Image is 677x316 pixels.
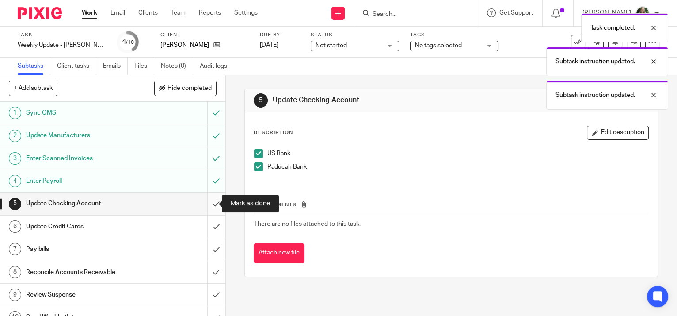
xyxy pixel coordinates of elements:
h1: Update Credit Cards [26,220,141,233]
img: Robynn%20Maedl%20-%202025.JPG [635,6,650,20]
a: Work [82,8,97,17]
span: Not started [316,42,347,49]
label: Task [18,31,106,39]
label: Due by [260,31,300,39]
div: 5 [254,93,268,108]
button: Hide completed [154,81,217,96]
div: 3 [9,152,21,165]
a: Emails [103,58,128,75]
div: 8 [9,266,21,278]
span: [DATE] [260,42,278,48]
a: Notes (0) [161,58,193,75]
p: Subtask instruction updated. [555,57,635,66]
a: Settings [234,8,258,17]
button: Attach new file [254,243,304,263]
h1: Enter Scanned Invoices [26,152,141,165]
div: 1 [9,107,21,119]
p: Description [254,129,293,136]
button: + Add subtask [9,81,57,96]
h1: Sync OMS [26,106,141,119]
p: Task completed. [590,23,635,32]
span: Attachments [254,202,297,207]
img: Pixie [18,7,62,19]
p: US Bank [267,149,648,158]
a: Email [110,8,125,17]
div: Weekly Update - Milliano [18,41,106,50]
h1: Review Suspense [26,288,141,301]
h1: Enter Payroll [26,174,141,188]
a: Clients [138,8,158,17]
div: 5 [9,198,21,210]
a: Client tasks [57,58,96,75]
label: Status [311,31,399,39]
a: Reports [199,8,221,17]
div: 2 [9,130,21,142]
h1: Pay bills [26,243,141,256]
a: Audit logs [200,58,234,75]
h1: Reconcile Accounts Receivable [26,266,141,279]
div: 4 [122,37,134,47]
p: Paducah Bank [267,162,648,171]
a: Files [134,58,154,75]
div: Weekly Update - [PERSON_NAME] [18,41,106,50]
div: 7 [9,243,21,255]
label: Client [160,31,249,39]
div: 4 [9,175,21,187]
small: /10 [126,40,134,45]
span: Hide completed [167,85,212,92]
a: Team [171,8,186,17]
h1: Update Checking Account [273,96,470,105]
h1: Update Checking Account [26,197,141,210]
h1: Update Manufacturers [26,129,141,142]
p: Subtask instruction updated. [555,91,635,100]
div: 6 [9,220,21,233]
span: There are no files attached to this task. [254,221,361,227]
a: Subtasks [18,58,50,75]
button: Edit description [587,126,649,140]
div: 9 [9,289,21,301]
p: [PERSON_NAME] [160,41,209,50]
